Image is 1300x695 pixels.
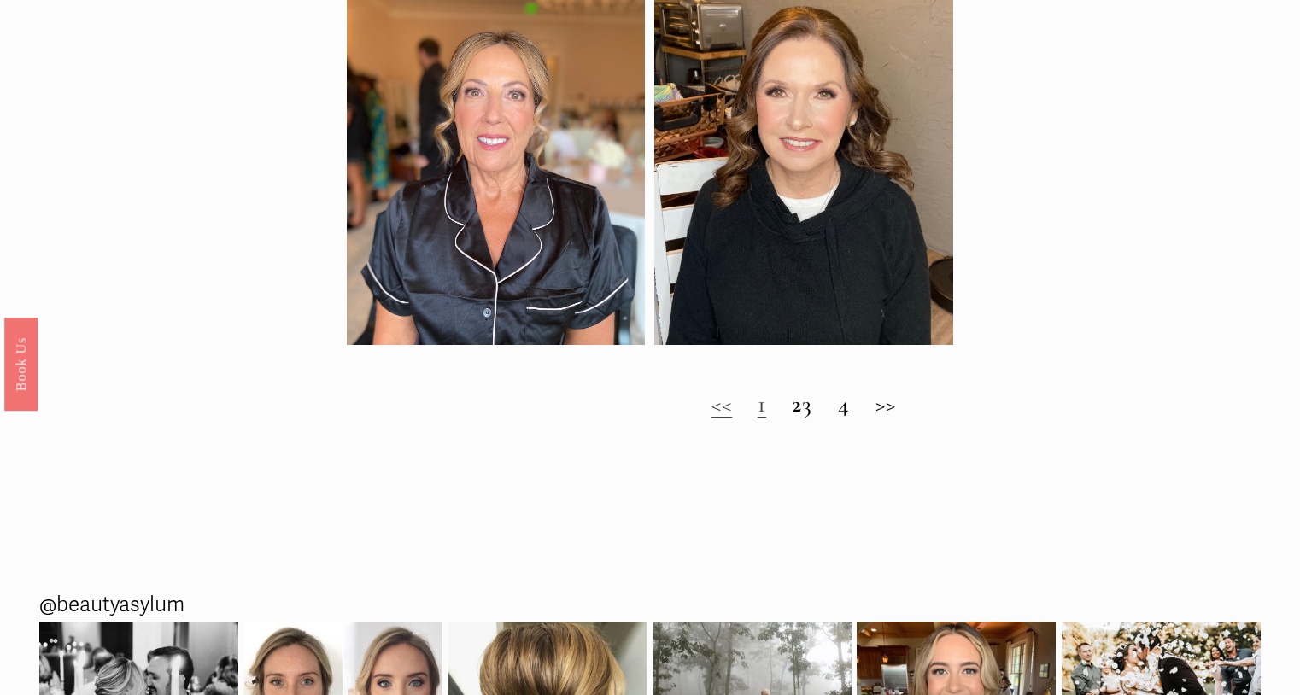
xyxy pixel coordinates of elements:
a: Book Us [4,318,38,411]
a: 1 [758,389,766,418]
strong: 2 [792,389,802,418]
h2: 3 4 >> [347,390,1261,418]
a: @beautyasylum [39,587,184,624]
a: << [711,389,733,418]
